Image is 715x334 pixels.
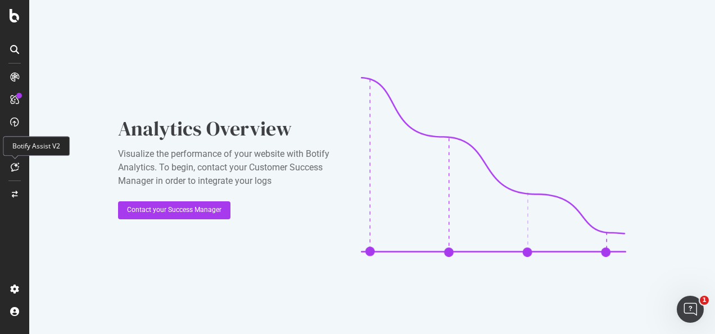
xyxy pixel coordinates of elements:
[361,77,626,257] img: CaL_T18e.png
[118,201,230,219] button: Contact your Success Manager
[677,296,704,323] iframe: Intercom live chat
[3,136,70,156] div: Botify Assist V2
[127,205,221,215] div: Contact your Success Manager
[118,147,343,188] div: Visualize the performance of your website with Botify Analytics. To begin, contact your Customer ...
[118,115,343,143] div: Analytics Overview
[700,296,709,305] span: 1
